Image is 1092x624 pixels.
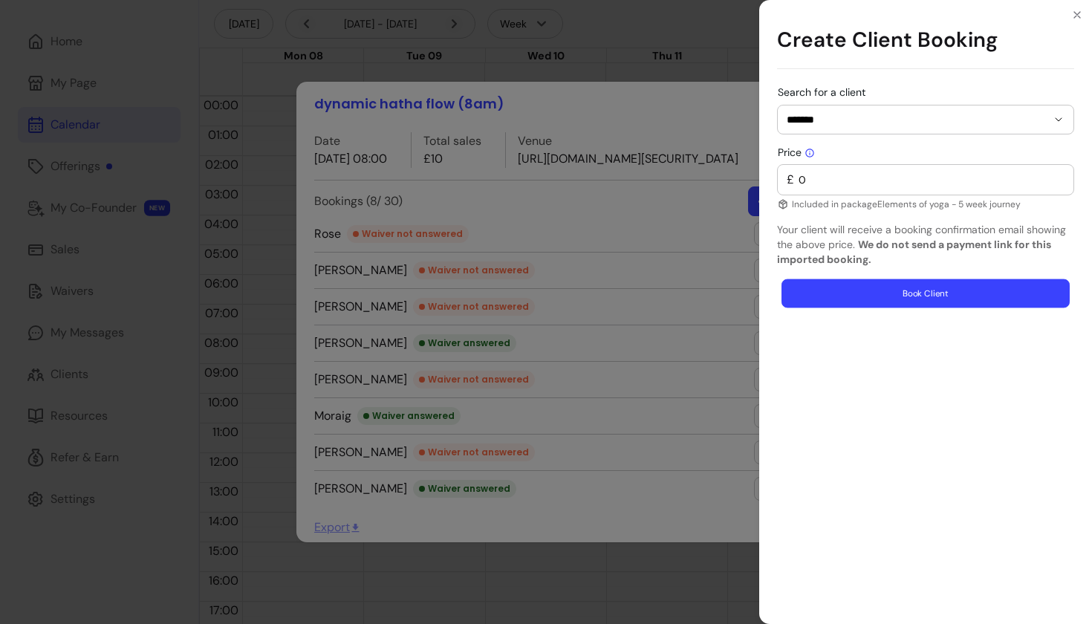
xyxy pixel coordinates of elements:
h1: Create Client Booking [777,12,1074,69]
button: Show suggestions [1047,108,1070,131]
input: Price [794,172,1065,187]
p: Included in package Elements of yoga - 5 week journey [777,198,1074,210]
input: Search for a client [787,112,1047,127]
div: £ [787,165,1065,195]
b: We do not send a payment link for this imported booking. [777,238,1051,266]
span: Price [778,146,815,159]
p: Your client will receive a booking confirmation email showing the above price. [777,222,1074,267]
button: Close [1065,3,1089,27]
button: Book Client [781,279,1070,308]
label: Search for a client [778,85,871,100]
